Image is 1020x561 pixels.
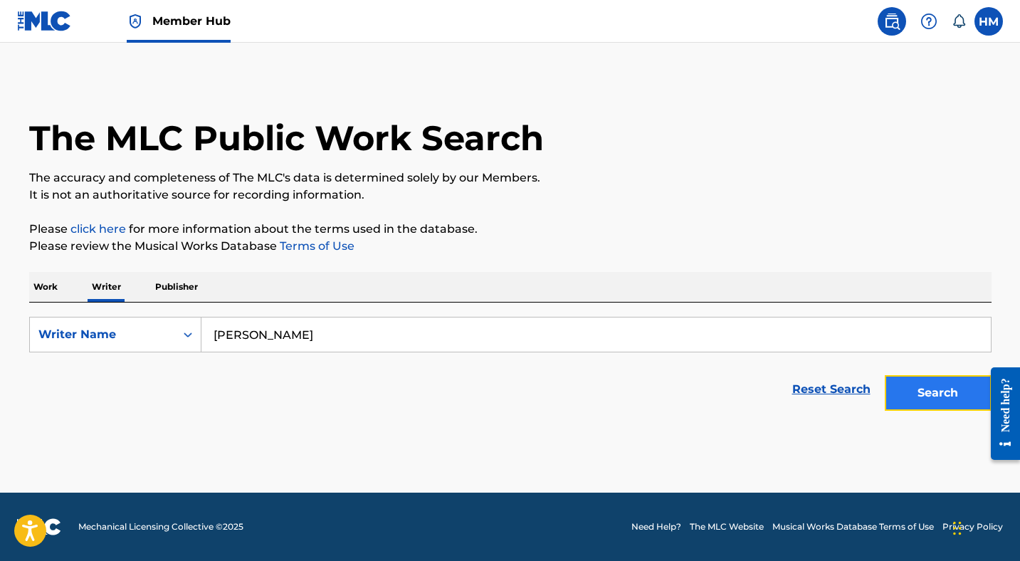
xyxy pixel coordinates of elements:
[29,221,992,238] p: Please for more information about the terms used in the database.
[920,13,937,30] img: help
[690,520,764,533] a: The MLC Website
[29,317,992,418] form: Search Form
[38,326,167,343] div: Writer Name
[631,520,681,533] a: Need Help?
[70,222,126,236] a: click here
[17,11,72,31] img: MLC Logo
[29,117,544,159] h1: The MLC Public Work Search
[878,7,906,36] a: Public Search
[885,375,992,411] button: Search
[974,7,1003,36] div: User Menu
[915,7,943,36] div: Help
[29,272,62,302] p: Work
[277,239,354,253] a: Terms of Use
[952,14,966,28] div: Notifications
[88,272,125,302] p: Writer
[29,187,992,204] p: It is not an authoritative source for recording information.
[78,520,243,533] span: Mechanical Licensing Collective © 2025
[949,493,1020,561] iframe: Chat Widget
[883,13,900,30] img: search
[785,374,878,405] a: Reset Search
[953,507,962,550] div: Drag
[29,169,992,187] p: The accuracy and completeness of The MLC's data is determined solely by our Members.
[127,13,144,30] img: Top Rightsholder
[772,520,934,533] a: Musical Works Database Terms of Use
[151,272,202,302] p: Publisher
[980,357,1020,471] iframe: Resource Center
[29,238,992,255] p: Please review the Musical Works Database
[942,520,1003,533] a: Privacy Policy
[152,13,231,29] span: Member Hub
[17,518,61,535] img: logo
